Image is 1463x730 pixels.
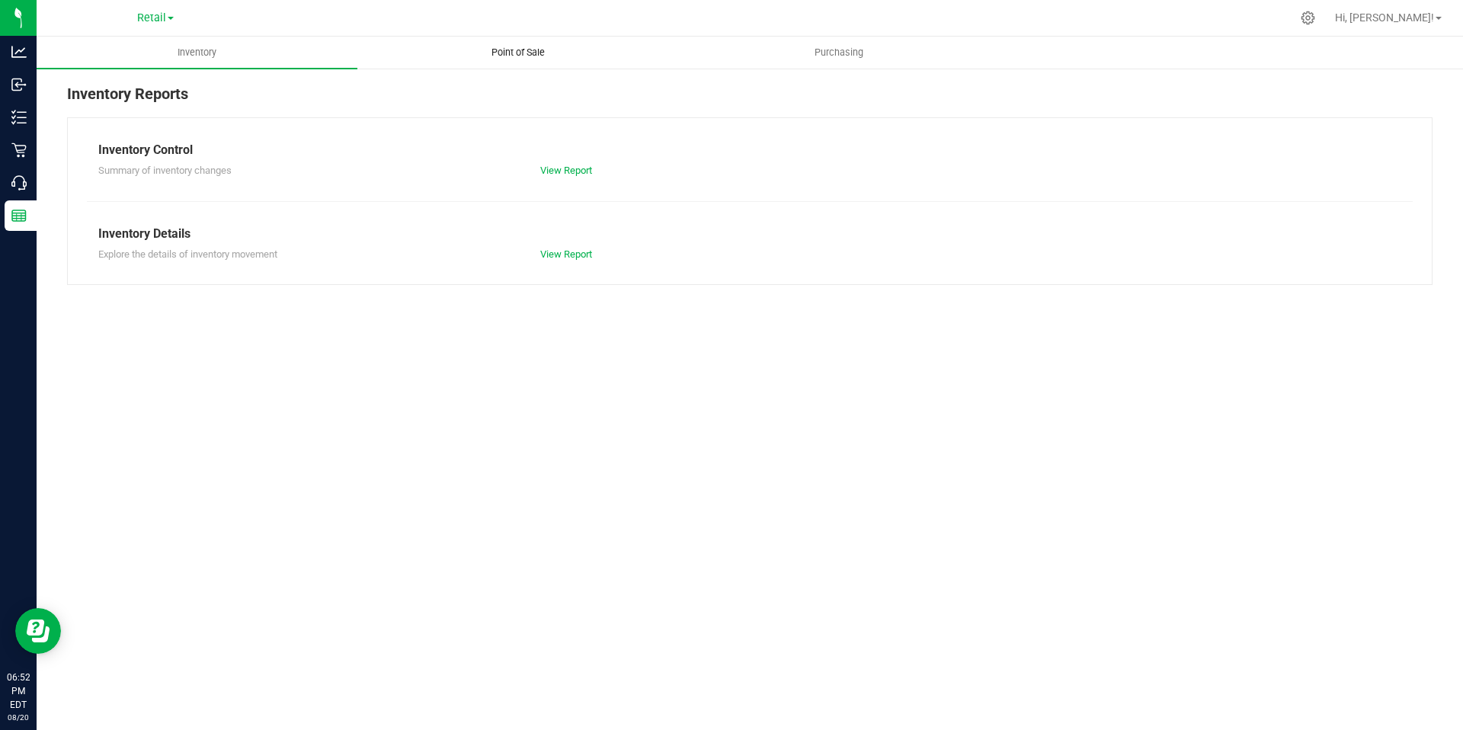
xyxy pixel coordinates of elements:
[7,671,30,712] p: 06:52 PM EDT
[1298,11,1317,25] div: Manage settings
[11,142,27,158] inline-svg: Retail
[98,141,1401,159] div: Inventory Control
[98,248,277,260] span: Explore the details of inventory movement
[540,165,592,176] a: View Report
[471,46,565,59] span: Point of Sale
[11,175,27,191] inline-svg: Call Center
[157,46,237,59] span: Inventory
[678,37,999,69] a: Purchasing
[98,165,232,176] span: Summary of inventory changes
[794,46,884,59] span: Purchasing
[11,44,27,59] inline-svg: Analytics
[11,208,27,223] inline-svg: Reports
[11,77,27,92] inline-svg: Inbound
[7,712,30,723] p: 08/20
[357,37,678,69] a: Point of Sale
[67,82,1433,117] div: Inventory Reports
[1335,11,1434,24] span: Hi, [PERSON_NAME]!
[137,11,166,24] span: Retail
[540,248,592,260] a: View Report
[98,225,1401,243] div: Inventory Details
[37,37,357,69] a: Inventory
[11,110,27,125] inline-svg: Inventory
[15,608,61,654] iframe: Resource center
